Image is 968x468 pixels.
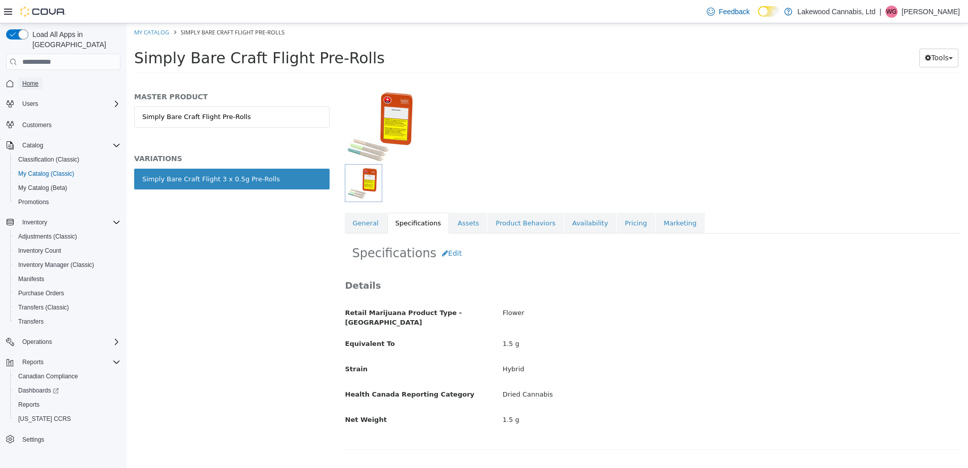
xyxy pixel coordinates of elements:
button: [US_STATE] CCRS [10,412,125,426]
span: Reports [18,401,39,409]
button: Tools [793,25,832,44]
span: Customers [18,118,120,131]
a: Inventory Count [14,245,65,257]
span: Settings [18,433,120,446]
span: My Catalog (Beta) [14,182,120,194]
div: Simply Bare Craft Flight 3 x 0.5g Pre-Rolls [16,151,153,161]
span: Transfers [14,316,120,328]
span: Inventory Manager (Classic) [18,261,94,269]
button: Reports [10,398,125,412]
h5: VARIATIONS [8,131,203,140]
span: Load All Apps in [GEOGRAPHIC_DATA] [28,29,120,50]
button: Reports [2,355,125,369]
span: Dashboards [18,386,59,395]
span: Transfers [18,318,44,326]
span: Strain [219,342,241,349]
span: Reports [18,356,120,368]
a: Product Behaviors [361,189,437,211]
a: Purchase Orders [14,287,68,299]
div: Hybrid [369,337,841,355]
span: Canadian Compliance [14,370,120,382]
a: Transfers (Classic) [14,301,73,314]
img: 150 [218,65,294,141]
span: Promotions [18,198,49,206]
span: Net Weight [219,393,260,400]
span: Inventory Manager (Classic) [14,259,120,271]
input: Dark Mode [758,6,779,17]
a: Manifests [14,273,48,285]
button: Operations [18,336,56,348]
span: Catalog [22,141,43,149]
span: WG [886,6,897,18]
button: Inventory Count [10,244,125,258]
span: Inventory Count [18,247,61,255]
span: Inventory Count [14,245,120,257]
span: Classification (Classic) [14,153,120,166]
a: My Catalog [8,5,43,13]
span: Purchase Orders [18,289,64,297]
button: Customers [2,117,125,132]
a: Pricing [490,189,529,211]
button: Catalog [2,138,125,152]
button: Reports [18,356,48,368]
button: Edit [310,221,341,240]
span: Home [22,80,38,88]
a: Customers [18,119,56,131]
span: [US_STATE] CCRS [18,415,71,423]
button: Settings [2,432,125,447]
span: Feedback [719,7,750,17]
button: Users [18,98,42,110]
a: Classification (Classic) [14,153,84,166]
span: Adjustments (Classic) [18,232,77,241]
span: Dashboards [14,384,120,397]
a: Canadian Compliance [14,370,82,382]
button: Inventory [2,215,125,229]
a: Specifications [261,189,322,211]
span: My Catalog (Beta) [18,184,67,192]
button: Canadian Compliance [10,369,125,383]
a: Reports [14,399,44,411]
button: Catalog [18,139,47,151]
span: Settings [22,436,44,444]
span: Health Canada Reporting Category [219,367,348,375]
a: Adjustments (Classic) [14,230,81,243]
span: Purchase Orders [14,287,120,299]
h3: Details [219,256,834,268]
div: Flower [369,281,841,299]
a: Marketing [529,189,578,211]
span: Users [22,100,38,108]
button: Classification (Classic) [10,152,125,167]
span: Customers [22,121,52,129]
a: General [218,189,260,211]
div: Dried Cannabis [369,363,841,380]
button: Purchase Orders [10,286,125,300]
span: Reports [14,399,120,411]
a: Home [18,77,43,90]
span: Home [18,77,120,90]
img: Cova [20,7,66,17]
p: [PERSON_NAME] [902,6,960,18]
button: Inventory Manager (Classic) [10,258,125,272]
span: Transfers (Classic) [14,301,120,314]
div: 1.5 g [369,312,841,330]
a: My Catalog (Beta) [14,182,71,194]
h2: Specifications [226,221,827,240]
span: Washington CCRS [14,413,120,425]
a: Simply Bare Craft Flight Pre-Rolls [8,83,203,104]
a: Feedback [703,2,754,22]
span: Users [18,98,120,110]
a: [US_STATE] CCRS [14,413,75,425]
span: Catalog [18,139,120,151]
button: Inventory [18,216,51,228]
a: Promotions [14,196,53,208]
span: Operations [18,336,120,348]
button: Operations [2,335,125,349]
span: Inventory [18,216,120,228]
span: My Catalog (Classic) [14,168,120,180]
span: Retail Marijuana Product Type - [GEOGRAPHIC_DATA] [219,286,336,303]
span: Inventory [22,218,47,226]
span: Simply Bare Craft Flight Pre-Rolls [54,5,158,13]
a: Dashboards [10,383,125,398]
a: Settings [18,434,48,446]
